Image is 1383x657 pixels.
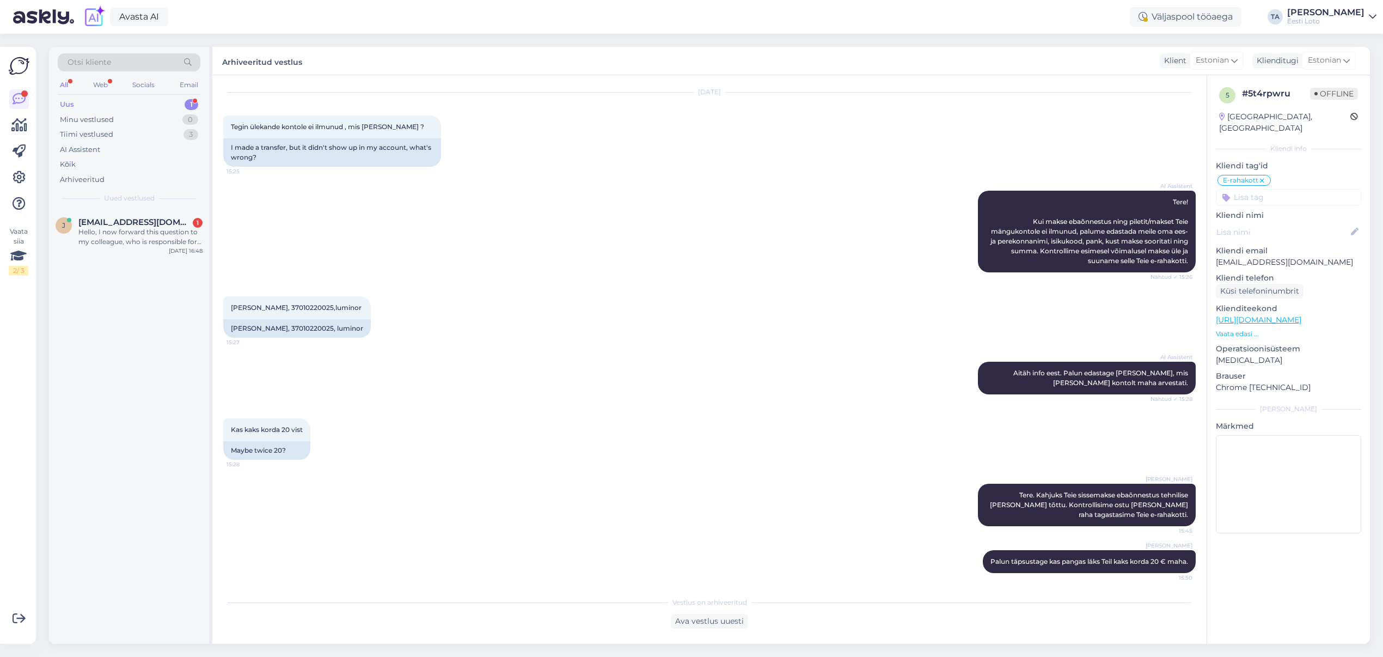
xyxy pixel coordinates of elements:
[672,598,747,607] span: Vestlus on arhiveeritud
[1130,7,1241,27] div: Väljaspool tööaega
[60,129,113,140] div: Tiimi vestlused
[1152,353,1192,361] span: AI Assistent
[58,78,70,92] div: All
[1216,189,1361,205] input: Lisa tag
[1216,210,1361,221] p: Kliendi nimi
[1216,245,1361,257] p: Kliendi email
[1287,17,1364,26] div: Eesti Loto
[1219,111,1350,134] div: [GEOGRAPHIC_DATA], [GEOGRAPHIC_DATA]
[227,460,267,469] span: 15:28
[1216,303,1361,314] p: Klienditeekond
[1216,370,1361,382] p: Brauser
[169,247,203,255] div: [DATE] 16:48
[1287,8,1376,26] a: [PERSON_NAME]Eesti Loto
[1151,395,1192,403] span: Nähtud ✓ 15:28
[1310,88,1358,100] span: Offline
[60,174,105,185] div: Arhiveeritud
[671,614,748,629] div: Ava vestlus uuesti
[9,56,29,76] img: Askly Logo
[1152,574,1192,582] span: 15:50
[990,491,1190,519] span: Tere. Kahjuks Teie sissemakse ebaõnnestus tehnilise [PERSON_NAME] tõttu. Kontrollisime ostu [PERS...
[60,99,74,110] div: Uus
[110,8,168,26] a: Avasta AI
[1146,542,1192,550] span: [PERSON_NAME]
[1152,527,1192,535] span: 15:45
[1216,404,1361,414] div: [PERSON_NAME]
[60,144,100,155] div: AI Assistent
[68,57,111,68] span: Otsi kliente
[60,159,76,170] div: Kõik
[1216,160,1361,172] p: Kliendi tag'id
[1226,91,1229,99] span: 5
[178,78,200,92] div: Email
[9,266,28,276] div: 2 / 3
[223,319,371,338] div: [PERSON_NAME], 37010220025, luminor
[223,441,310,460] div: Maybe twice 20?
[1252,55,1299,66] div: Klienditugi
[1216,343,1361,355] p: Operatsioonisüsteem
[222,53,302,68] label: Arhiveeritud vestlus
[1223,177,1258,184] span: E-rahakott
[1013,369,1190,387] span: Aitäh info eest. Palun edastage [PERSON_NAME], mis [PERSON_NAME] kontolt maha arvestati.
[62,221,65,229] span: j
[1216,257,1361,268] p: [EMAIL_ADDRESS][DOMAIN_NAME]
[78,217,192,227] span: jermatsenkov@gmail.com
[1196,54,1229,66] span: Estonian
[231,425,303,434] span: Kas kaks korda 20 vist
[1216,272,1361,284] p: Kliendi telefon
[91,78,110,92] div: Web
[9,227,28,276] div: Vaata siia
[1216,355,1361,366] p: [MEDICAL_DATA]
[1216,329,1361,339] p: Vaata edasi ...
[130,78,157,92] div: Socials
[227,167,267,175] span: 15:25
[1308,54,1341,66] span: Estonian
[1216,382,1361,393] p: Chrome [TECHNICAL_ID]
[231,123,424,131] span: Tegin ülekande kontole ei ilmunud , mis [PERSON_NAME] ?
[1268,9,1283,25] div: TA
[1216,421,1361,432] p: Märkmed
[1242,87,1310,100] div: # 5t4rpwru
[183,129,198,140] div: 3
[1216,315,1301,325] a: [URL][DOMAIN_NAME]
[60,114,114,125] div: Minu vestlused
[227,338,267,346] span: 15:27
[1287,8,1364,17] div: [PERSON_NAME]
[223,87,1196,97] div: [DATE]
[1151,273,1192,281] span: Nähtud ✓ 15:26
[83,5,106,28] img: explore-ai
[990,198,1190,265] span: Tere! Kui makse ebaõnnestus ning piletit/makset Teie mängukontole ei ilmunud, palume edastada mei...
[1216,144,1361,154] div: Kliendi info
[1216,226,1349,238] input: Lisa nimi
[1160,55,1186,66] div: Klient
[193,218,203,228] div: 1
[185,99,198,110] div: 1
[1146,475,1192,483] span: [PERSON_NAME]
[990,557,1188,565] span: Palun täpsustage kas pangas läks Teil kaks korda 20 € maha.
[1152,182,1192,190] span: AI Assistent
[78,227,203,247] div: Hello, I now forward this question to my colleague, who is responsible for this. The reply will b...
[223,138,441,167] div: I made a transfer, but it didn't show up in my account, what's wrong?
[231,303,362,312] span: [PERSON_NAME], 37010220025,luminor
[104,193,155,203] span: Uued vestlused
[1216,284,1304,299] div: Küsi telefoninumbrit
[182,114,198,125] div: 0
